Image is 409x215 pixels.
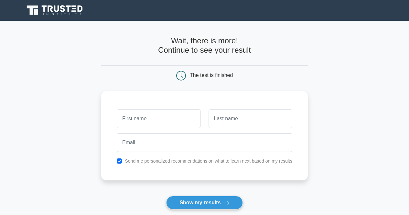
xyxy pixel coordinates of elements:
input: Last name [209,109,292,128]
h4: Wait, there is more! Continue to see your result [101,36,308,55]
div: The test is finished [190,72,233,78]
button: Show my results [166,196,242,210]
label: Send me personalized recommendations on what to learn next based on my results [125,158,292,164]
input: Email [117,133,292,152]
input: First name [117,109,200,128]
